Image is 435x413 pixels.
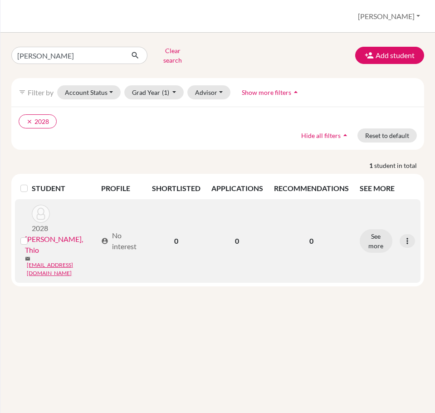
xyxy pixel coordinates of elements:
[96,177,147,199] th: PROFILE
[360,229,392,253] button: See more
[57,85,121,99] button: Account Status
[19,88,26,96] i: filter_list
[124,85,184,99] button: Grad Year(1)
[291,88,300,97] i: arrow_drop_up
[374,161,424,170] span: student in total
[369,161,374,170] strong: 1
[147,177,206,199] th: SHORTLISTED
[25,256,30,261] span: mail
[32,205,50,223] img: Kelly Wu Haryanto, Thio
[187,85,230,99] button: Advisor
[101,237,108,245] span: account_circle
[32,177,96,199] th: STUDENT
[354,8,424,25] button: [PERSON_NAME]
[26,118,33,125] i: clear
[274,236,349,246] p: 0
[242,88,291,96] span: Show more filters
[206,199,269,283] td: 0
[162,88,169,96] span: (1)
[101,230,141,252] div: No interest
[27,261,97,277] a: [EMAIL_ADDRESS][DOMAIN_NAME]
[28,88,54,97] span: Filter by
[32,223,50,234] p: 2028
[357,128,417,143] button: Reset to default
[354,177,420,199] th: SEE MORE
[355,47,424,64] button: Add student
[269,177,354,199] th: RECOMMENDATIONS
[206,177,269,199] th: APPLICATIONS
[234,85,308,99] button: Show more filtersarrow_drop_up
[19,114,57,128] button: clear2028
[301,132,341,139] span: Hide all filters
[293,128,357,143] button: Hide all filtersarrow_drop_up
[25,234,97,256] a: [PERSON_NAME], Thio
[147,44,198,67] button: Clear search
[341,131,350,140] i: arrow_drop_up
[11,47,124,64] input: Find student by name...
[147,199,206,283] td: 0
